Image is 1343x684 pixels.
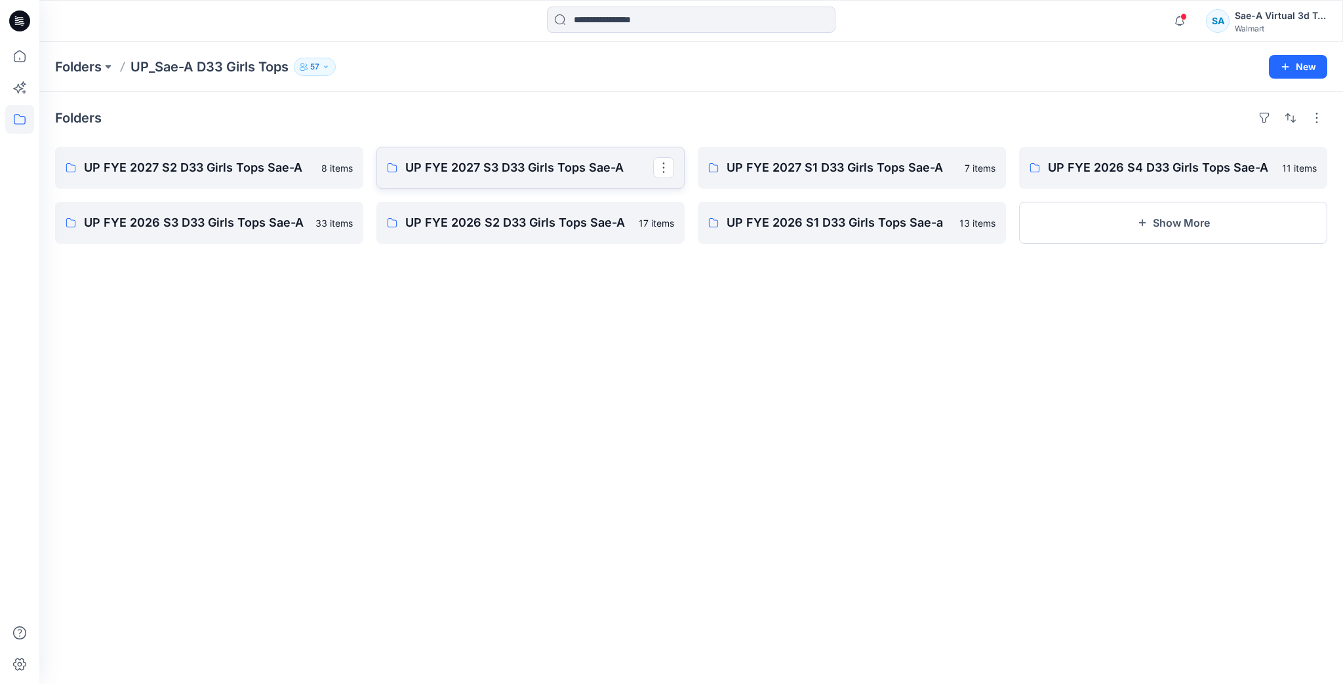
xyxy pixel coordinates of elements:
[376,147,685,189] a: UP FYE 2027 S3 D33 Girls Tops Sae-A
[55,147,363,189] a: UP FYE 2027 S2 D33 Girls Tops Sae-A8 items
[727,214,952,232] p: UP FYE 2026 S1 D33 Girls Tops Sae-a
[84,159,313,177] p: UP FYE 2027 S2 D33 Girls Tops Sae-A
[1019,147,1327,189] a: UP FYE 2026 S4 D33 Girls Tops Sae-A11 items
[55,58,102,76] a: Folders
[130,58,289,76] p: UP_Sae-A D33 Girls Tops
[310,60,319,74] p: 57
[55,110,102,126] h4: Folders
[405,159,653,177] p: UP FYE 2027 S3 D33 Girls Tops Sae-A
[1235,24,1327,33] div: Walmart
[321,161,353,175] p: 8 items
[1235,8,1327,24] div: Sae-A Virtual 3d Team
[1019,202,1327,244] button: Show More
[1282,161,1317,175] p: 11 items
[405,214,631,232] p: UP FYE 2026 S2 D33 Girls Tops Sae-A
[315,216,353,230] p: 33 items
[55,202,363,244] a: UP FYE 2026 S3 D33 Girls Tops Sae-A33 items
[965,161,995,175] p: 7 items
[84,214,308,232] p: UP FYE 2026 S3 D33 Girls Tops Sae-A
[1269,55,1327,79] button: New
[698,147,1006,189] a: UP FYE 2027 S1 D33 Girls Tops Sae-A7 items
[376,202,685,244] a: UP FYE 2026 S2 D33 Girls Tops Sae-A17 items
[959,216,995,230] p: 13 items
[698,202,1006,244] a: UP FYE 2026 S1 D33 Girls Tops Sae-a13 items
[294,58,336,76] button: 57
[639,216,674,230] p: 17 items
[1048,159,1274,177] p: UP FYE 2026 S4 D33 Girls Tops Sae-A
[727,159,957,177] p: UP FYE 2027 S1 D33 Girls Tops Sae-A
[1206,9,1230,33] div: SA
